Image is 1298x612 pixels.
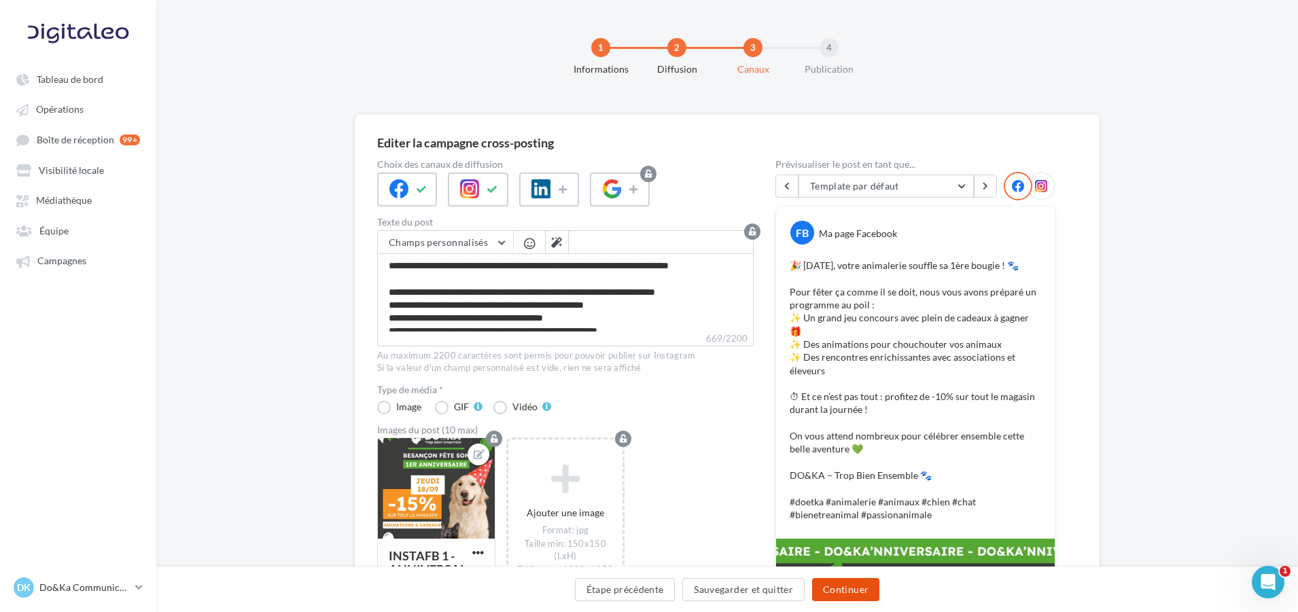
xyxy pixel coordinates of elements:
div: 2 [667,38,686,57]
label: Type de média * [377,385,754,395]
button: Continuer [812,578,879,601]
div: 4 [820,38,839,57]
button: Champs personnalisés [378,231,513,254]
a: DK Do&Ka Communication [11,575,145,600]
label: Choix des canaux de diffusion [377,160,754,169]
div: Ma page Facebook [819,227,897,240]
button: Sauvegarder et quitter [682,578,805,601]
span: DK [17,581,31,594]
a: Opérations [8,96,148,121]
iframe: Intercom live chat [1252,566,1284,598]
div: Au maximum 2200 caractères sont permis pour pouvoir publier sur Instagram [377,350,754,362]
div: Prévisualiser le post en tant que... [775,160,1055,169]
div: Publication [786,62,873,76]
span: Champs personnalisés [389,236,488,248]
div: GIF [454,402,469,412]
div: Vidéo [512,402,538,412]
a: Visibilité locale [8,158,148,182]
div: INSTAFB 1 - ANNIVERSAIRE DO&KA [389,548,464,591]
label: Texte du post [377,217,754,227]
div: 99+ [120,134,140,145]
div: Image [396,402,421,412]
a: Tableau de bord [8,67,148,91]
div: Diffusion [633,62,720,76]
span: Opérations [36,104,84,115]
span: Médiathèque [36,195,92,206]
div: 3 [743,38,762,57]
button: Template par défaut [799,175,974,198]
div: FB [790,221,814,245]
a: Campagnes [8,248,148,272]
p: Do&Ka Communication [39,581,130,594]
div: Canaux [709,62,796,76]
span: Équipe [39,225,69,236]
span: Visibilité locale [39,164,104,176]
div: Images du post (10 max) [377,425,754,435]
div: Informations [557,62,644,76]
p: 🎉 [DATE], votre animalerie souffle sa 1ère bougie ! 🐾 Pour fêter ça comme il se doit, nous vous a... [790,259,1041,521]
span: Campagnes [37,255,86,267]
div: Editer la campagne cross-posting [377,137,1077,149]
a: Équipe [8,218,148,242]
span: Boîte de réception [37,134,114,145]
label: 669/2200 [377,331,754,346]
span: Tableau de bord [37,73,103,85]
div: 1 [591,38,610,57]
span: 1 [1280,566,1291,577]
button: Étape précédente [575,578,676,601]
span: Template par défaut [810,180,899,192]
a: Médiathèque [8,187,148,212]
div: Si la valeur d'un champ personnalisé est vide, rien ne sera affiché [377,362,754,374]
a: Boîte de réception 99+ [8,127,148,152]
